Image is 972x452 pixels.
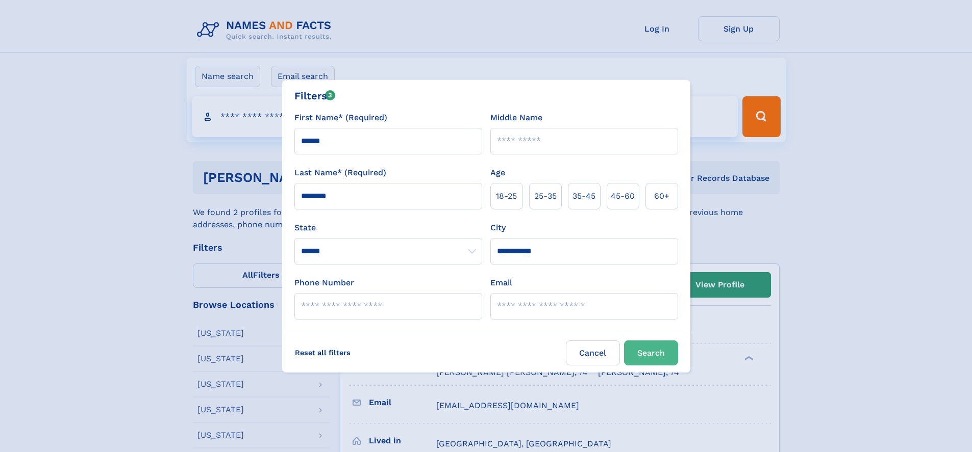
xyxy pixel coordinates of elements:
[624,340,678,365] button: Search
[294,167,386,179] label: Last Name* (Required)
[294,277,354,289] label: Phone Number
[572,190,595,202] span: 35‑45
[654,190,669,202] span: 60+
[294,222,482,234] label: State
[534,190,557,202] span: 25‑35
[490,222,506,234] label: City
[294,112,387,124] label: First Name* (Required)
[566,340,620,365] label: Cancel
[490,112,542,124] label: Middle Name
[288,340,357,365] label: Reset all filters
[611,190,635,202] span: 45‑60
[496,190,517,202] span: 18‑25
[490,167,505,179] label: Age
[294,88,336,103] div: Filters
[490,277,512,289] label: Email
